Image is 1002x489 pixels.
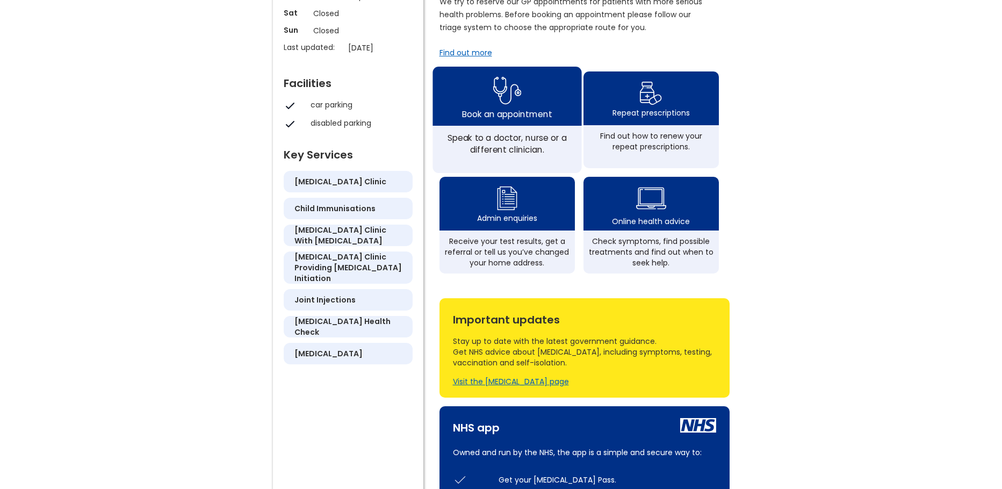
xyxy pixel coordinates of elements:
[439,177,575,274] a: admin enquiry iconAdmin enquiriesReceive your test results, get a referral or tell us you’ve chan...
[284,42,343,53] p: Last updated:
[294,176,386,187] h5: [MEDICAL_DATA] clinic
[294,251,402,284] h5: [MEDICAL_DATA] clinic providing [MEDICAL_DATA] initiation
[499,474,716,485] div: Get your [MEDICAL_DATA] Pass.
[284,8,308,18] p: Sat
[589,131,713,152] div: Find out how to renew your repeat prescriptions.
[583,71,719,168] a: repeat prescription iconRepeat prescriptionsFind out how to renew your repeat prescriptions.
[453,309,716,325] div: Important updates
[294,203,376,214] h5: child immunisations
[589,236,713,268] div: Check symptoms, find possible treatments and find out when to seek help.
[284,144,413,160] div: Key Services
[438,132,575,155] div: Speak to a doctor, nurse or a different clinician.
[439,47,492,58] a: Find out more
[612,107,690,118] div: Repeat prescriptions
[583,177,719,274] a: health advice iconOnline health adviceCheck symptoms, find possible treatments and find out when ...
[453,336,716,368] div: Stay up to date with the latest government guidance. Get NHS advice about [MEDICAL_DATA], includi...
[493,73,521,108] img: book appointment icon
[311,118,407,128] div: disabled parking
[680,418,716,433] img: nhs icon white
[453,472,467,487] img: check icon
[284,25,308,35] p: Sun
[348,42,418,54] p: [DATE]
[311,99,407,110] div: car parking
[294,348,363,359] h5: [MEDICAL_DATA]
[462,108,552,120] div: Book an appointment
[453,446,716,459] p: Owned and run by the NHS, the app is a simple and secure way to:
[284,73,413,89] div: Facilities
[453,417,500,433] div: NHS app
[495,184,519,213] img: admin enquiry icon
[636,181,666,216] img: health advice icon
[313,8,383,19] p: Closed
[313,25,383,37] p: Closed
[612,216,690,227] div: Online health advice
[445,236,570,268] div: Receive your test results, get a referral or tell us you’ve changed your home address.
[477,213,537,224] div: Admin enquiries
[639,79,662,107] img: repeat prescription icon
[432,67,581,173] a: book appointment icon Book an appointmentSpeak to a doctor, nurse or a different clinician.
[453,376,569,387] a: Visit the [MEDICAL_DATA] page
[294,294,356,305] h5: joint injections
[294,225,402,246] h5: [MEDICAL_DATA] clinic with [MEDICAL_DATA]
[294,316,402,337] h5: [MEDICAL_DATA] health check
